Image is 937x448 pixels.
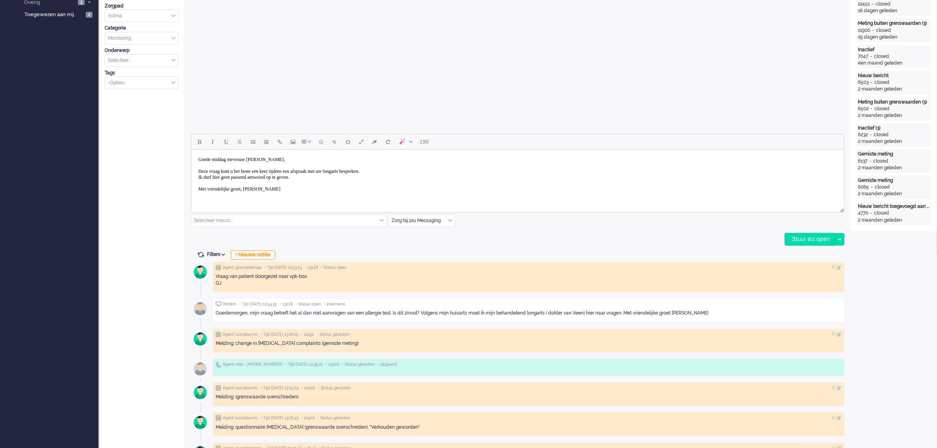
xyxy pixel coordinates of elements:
[321,265,346,270] span: • Status open
[216,362,221,368] img: ic_telephone_grey.svg
[216,265,221,270] img: ic_note_grey.svg
[858,53,868,60] div: 7047
[105,3,179,9] div: Zorgpad
[216,340,841,347] div: Melding: change in [MEDICAL_DATA] complaints (gemiste meting)
[858,184,869,191] div: 6065
[858,138,930,145] div: 2 maanden geleden
[395,135,416,148] button: AI
[301,415,315,421] span: • 11900
[858,151,930,157] div: Gemiste meting
[876,1,891,7] div: closed
[190,329,210,349] img: avatar
[260,135,273,148] button: Numbered list
[105,47,179,54] div: Onderwerp
[875,184,890,191] div: closed
[286,135,300,148] button: Insert/edit image
[858,191,930,197] div: 2 maanden geleden
[223,415,258,421] span: Agent lusciialarms
[190,299,210,318] img: avatar
[868,131,874,138] div: -
[858,72,930,79] div: Nieuw bericht
[216,394,841,400] div: Melding: (grenswaarde overschreden)
[190,262,210,282] img: avatar
[216,332,221,337] img: ic_note_grey.svg
[869,79,874,86] div: -
[324,302,345,307] span: • inkomend
[874,79,889,86] div: closed
[858,125,930,131] div: Inactief (3)
[377,362,397,367] span: • uitgaand
[216,385,221,391] img: ic_note_grey.svg
[870,27,876,34] div: -
[858,158,867,165] div: 6137
[874,53,889,60] div: closed
[216,424,841,431] div: Melding: questionnaire [MEDICAL_DATA] (grenswaarde overschreden). "Verkouden geworden"
[858,46,930,53] div: Inactief
[342,362,375,367] span: • Status gesloten
[318,415,350,421] span: • Status gesloten
[858,34,930,41] div: 19 dagen geleden
[280,302,293,307] span: • 15118
[785,233,834,245] div: Stuur als open
[858,79,869,86] div: 6503
[24,11,83,19] span: Toegewezen aan mij
[858,60,930,67] div: één maand geleden
[216,310,841,317] div: Goedemorgen, mijn vraag betreft het al dan niet aanvragen van een allergie test. Is dit zinvol? V...
[858,99,930,106] div: Meting buiten grenswaarden (3)
[261,385,299,391] span: • Tijd [DATE] 13:19:04
[420,139,429,145] span: 198
[105,70,179,76] div: Tags
[874,106,889,112] div: closed
[191,150,844,205] iframe: Rich Text Area
[858,210,868,217] div: 4770
[301,385,315,391] span: • 11900
[876,27,891,34] div: closed
[305,265,318,270] span: • 15118
[86,12,92,18] span: 2
[858,1,870,7] div: 12451
[874,210,889,217] div: closed
[223,265,262,270] span: Agent gvandekempe
[264,265,302,270] span: • Tijd [DATE] 12:53:04
[261,332,298,337] span: • Tijd [DATE] 23:28:29
[231,250,275,260] div: + Nieuwe notitie
[858,165,930,171] div: 2 maanden geleden
[190,359,210,379] img: avatar
[223,332,258,337] span: Agent lusciialarms
[233,135,246,148] button: Strikethrough
[858,27,870,34] div: 11900
[105,76,179,89] div: Select Tags
[285,362,323,367] span: • Tijd [DATE] 15:39:21
[858,86,930,93] div: 2 maanden geleden
[858,131,868,138] div: 6232
[868,53,874,60] div: -
[870,1,876,7] div: -
[206,135,220,148] button: Italic
[216,273,841,287] div: Vraag van patient doorgezet naar vpk-box GJ
[858,203,930,210] div: Nieuw bericht toegevoegd aan gesprek
[858,177,930,184] div: Gemiste meting
[416,135,432,148] button: 198
[190,413,210,432] img: avatar
[858,7,930,14] div: 16 dagen geleden
[207,252,228,257] span: Filters
[869,184,875,191] div: -
[381,135,395,148] button: Reset content
[220,135,233,148] button: Underline
[223,362,283,367] span: Agent mlie • [PHONE_NUMBER]
[325,362,339,367] span: • 11900
[867,158,873,165] div: -
[190,383,210,402] img: avatar
[858,217,930,224] div: 2 maanden geleden
[317,332,349,337] span: • Status gesloten
[261,415,298,421] span: • Tijd [DATE] 13:18:45
[858,112,930,119] div: 2 maanden geleden
[368,135,381,148] button: Clear formatting
[216,415,221,421] img: ic_note_grey.svg
[328,135,341,148] button: Add attachment
[223,385,258,391] span: Agent lusciialarms
[301,332,314,337] span: • 12451
[355,135,368,148] button: Fullscreen
[837,205,844,212] div: Resize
